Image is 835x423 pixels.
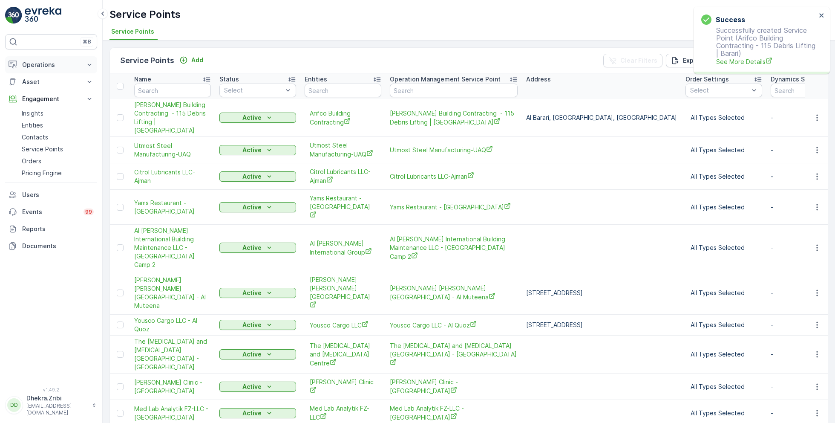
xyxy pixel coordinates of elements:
span: The [MEDICAL_DATA] and [MEDICAL_DATA][GEOGRAPHIC_DATA] - [GEOGRAPHIC_DATA] [390,342,518,368]
p: Orders [22,157,41,165]
a: Yousco Cargo LLC [310,321,376,330]
p: All Types Selected [691,203,757,211]
p: All Types Selected [691,113,757,122]
div: Toggle Row Selected [117,410,124,417]
a: Yousco Cargo LLC - Al Quoz [390,321,518,330]
button: DDDhekra.Zribi[EMAIL_ADDRESS][DOMAIN_NAME] [5,394,97,416]
p: Active [242,350,262,359]
a: Arifco Building Contracting - 115 Debris Lifting | Barari [134,101,211,135]
a: Events99 [5,203,97,220]
button: Asset [5,73,97,90]
span: Utmost Steel Manufacturing-UAQ [310,141,376,159]
p: Active [242,409,262,417]
div: DD [7,398,21,412]
p: Active [242,321,262,329]
p: Active [242,146,262,154]
a: The Diabetes and Endocrine Centre - Dubai Healthcare City [390,342,518,368]
button: Active [219,202,296,212]
a: Mitera Clinic [310,378,376,395]
a: Service Points [18,143,97,155]
span: [PERSON_NAME] [PERSON_NAME][GEOGRAPHIC_DATA] [310,275,376,310]
span: Yams Restaurant - [GEOGRAPHIC_DATA] [310,194,376,220]
span: Med Lab Analytik FZ-LLC - [GEOGRAPHIC_DATA] [134,405,211,422]
input: Search [390,84,518,97]
div: Toggle Row Selected [117,204,124,211]
a: Contacts [18,131,97,143]
p: Pricing Engine [22,169,62,177]
a: Yousaf Qumbar Al Ali Building - Al Muteena [134,276,211,310]
a: Yams Restaurant - Karama [390,203,518,211]
p: Entities [305,75,327,84]
a: Citrol Lubricants LLC-Ajman [390,172,518,181]
button: Active [219,243,296,253]
span: Citrol Lubricants LLC-Ajman [134,168,211,185]
div: Toggle Row Selected [117,383,124,390]
a: Documents [5,238,97,255]
p: All Types Selected [691,172,757,181]
a: See More Details [716,57,816,66]
p: All Types Selected [691,382,757,391]
a: Al Najma Al Fareeda International Building Maintenance LLC - Sonapur Camp 2 [390,235,518,261]
button: Active [219,113,296,123]
p: Active [242,243,262,252]
p: Active [242,203,262,211]
span: v 1.49.2 [5,387,97,392]
span: Al [PERSON_NAME] International Group [310,239,376,257]
a: Yousaf Qumbar Al Ali Building - Al Muteena [390,284,518,301]
p: Active [242,289,262,297]
span: Med Lab Analytik FZ-LLC - [GEOGRAPHIC_DATA] [390,404,518,422]
span: Yams Restaurant - [GEOGRAPHIC_DATA] [134,199,211,216]
button: Active [219,382,296,392]
p: Engagement [22,95,80,103]
a: Pricing Engine [18,167,97,179]
button: Active [219,408,296,418]
span: [PERSON_NAME] Building Contracting - 115 Debris Lifting | [GEOGRAPHIC_DATA] [134,101,211,135]
button: Active [219,171,296,182]
a: Arifco Building Contracting [310,109,376,127]
span: Al [PERSON_NAME] International Building Maintenance LLC - [GEOGRAPHIC_DATA] Camp 2 [390,235,518,261]
button: Active [219,349,296,359]
a: Med Lab Analytik FZ-LLC [310,404,376,422]
p: All Types Selected [691,409,757,417]
td: Al Barari, [GEOGRAPHIC_DATA], [GEOGRAPHIC_DATA] [522,99,681,137]
a: Reports [5,220,97,238]
div: Toggle Row Selected [117,147,124,154]
p: Contacts [22,133,48,142]
p: 99 [85,209,92,215]
p: Select [690,86,749,95]
p: Insights [22,109,43,118]
td: [STREET_ADDRESS] [522,315,681,336]
span: [PERSON_NAME] Clinic - [GEOGRAPHIC_DATA] [134,378,211,395]
p: Service Points [120,55,174,67]
p: All Types Selected [691,289,757,297]
a: Mitera Clinic - Dubai Health Care City [134,378,211,395]
p: Select [224,86,283,95]
a: The Diabetes and Endocrine Centre [310,342,376,368]
p: All Types Selected [691,146,757,154]
button: Clear Filters [603,54,662,67]
p: Operations [22,61,80,69]
a: Med Lab Analytik FZ-LLC - Dubai Healthcare City [134,405,211,422]
span: [PERSON_NAME] Clinic - [GEOGRAPHIC_DATA] [390,378,518,395]
span: Yousco Cargo LLC - Al Quoz [134,316,211,333]
span: [PERSON_NAME] Clinic [310,378,376,395]
button: Active [219,320,296,330]
a: Yams Restaurant - Karama [310,194,376,220]
button: Operations [5,56,97,73]
div: Toggle Row Selected [117,244,124,251]
p: Active [242,382,262,391]
input: Search [134,84,211,97]
h3: Success [716,14,745,25]
p: Export [683,56,703,65]
p: Name [134,75,151,84]
a: Insights [18,107,97,119]
p: All Types Selected [691,350,757,359]
p: Dhekra.Zribi [26,394,88,403]
p: Service Points [109,8,181,21]
span: Utmost Steel Manufacturing-UAQ [390,145,518,154]
p: [EMAIL_ADDRESS][DOMAIN_NAME] [26,403,88,416]
p: Active [242,113,262,122]
button: Export [666,54,708,67]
